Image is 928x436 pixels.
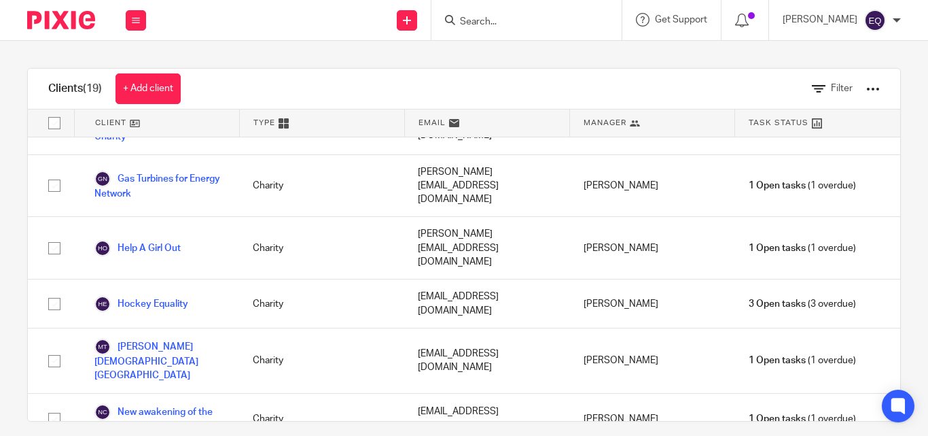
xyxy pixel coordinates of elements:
div: Charity [239,217,404,279]
span: (1 overdue) [749,241,856,255]
a: Help A Girl Out [94,240,181,256]
img: svg%3E [864,10,886,31]
a: Hockey Equality [94,296,188,312]
span: Manager [584,117,626,129]
p: [PERSON_NAME] [783,13,857,27]
span: (19) [83,83,102,94]
img: svg%3E [94,339,111,355]
img: svg%3E [94,240,111,256]
a: [PERSON_NAME][DEMOGRAPHIC_DATA] [GEOGRAPHIC_DATA] [94,339,226,383]
div: [PERSON_NAME] [570,217,735,279]
span: Get Support [655,15,707,24]
span: Type [253,117,275,129]
span: (1 overdue) [749,412,856,426]
a: Gas Turbines for Energy Network [94,171,226,201]
span: (3 overdue) [749,297,856,311]
span: 1 Open tasks [749,354,806,367]
div: [PERSON_NAME] [570,280,735,328]
span: Email [418,117,446,129]
div: [PERSON_NAME] [570,329,735,393]
span: Client [95,117,126,129]
img: svg%3E [94,404,111,420]
div: Charity [239,155,404,217]
img: svg%3E [94,296,111,312]
span: 1 Open tasks [749,179,806,192]
span: (1 overdue) [749,179,856,192]
a: + Add client [115,73,181,104]
div: [EMAIL_ADDRESS][DOMAIN_NAME] [404,280,569,328]
span: Filter [831,84,853,93]
input: Search [459,16,581,29]
img: svg%3E [94,171,111,187]
div: [PERSON_NAME][EMAIL_ADDRESS][DOMAIN_NAME] [404,217,569,279]
img: Pixie [27,11,95,29]
span: Task Status [749,117,808,129]
span: 1 Open tasks [749,241,806,255]
div: [EMAIL_ADDRESS][DOMAIN_NAME] [404,329,569,393]
div: [PERSON_NAME][EMAIL_ADDRESS][DOMAIN_NAME] [404,155,569,217]
span: 3 Open tasks [749,297,806,311]
input: Select all [41,110,67,136]
span: 1 Open tasks [749,412,806,426]
h1: Clients [48,82,102,96]
div: Charity [239,280,404,328]
a: New awakening of the church [94,404,226,434]
div: [PERSON_NAME] [570,155,735,217]
span: (1 overdue) [749,354,856,367]
div: Charity [239,329,404,393]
